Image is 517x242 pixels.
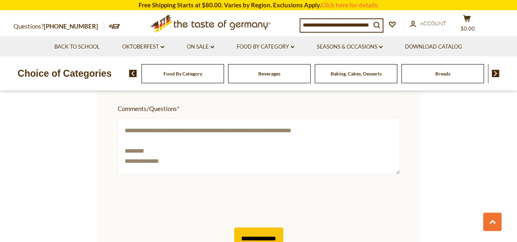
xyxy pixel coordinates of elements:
[317,42,383,51] a: Seasons & Occasions
[44,22,98,30] a: [PHONE_NUMBER]
[118,104,396,114] span: Comments/Questions
[461,25,475,32] span: $0.00
[331,71,382,77] a: Baking, Cakes, Desserts
[237,42,294,51] a: Food By Category
[163,71,202,77] a: Food By Category
[118,118,400,174] textarea: Comments/Questions*
[54,42,100,51] a: Back to School
[118,185,242,217] iframe: reCAPTCHA
[187,42,214,51] a: On Sale
[13,21,104,32] p: Questions?
[321,1,379,9] a: Click here for details.
[455,15,479,35] button: $0.00
[492,70,499,77] img: next arrow
[122,42,164,51] a: Oktoberfest
[258,71,280,77] a: Beverages
[129,70,137,77] img: previous arrow
[405,42,462,51] a: Download Catalog
[410,19,446,28] a: Account
[420,20,446,27] span: Account
[435,71,450,77] a: Breads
